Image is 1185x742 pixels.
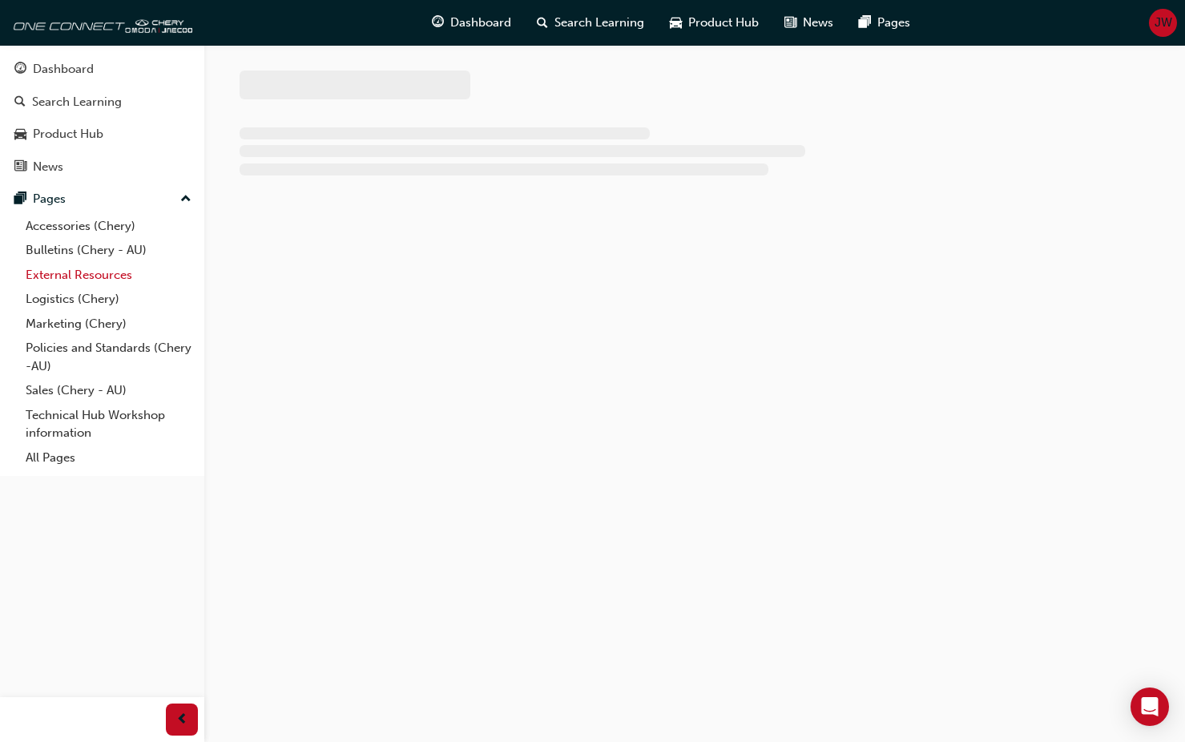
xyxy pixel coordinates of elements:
[419,6,524,39] a: guage-iconDashboard
[859,13,871,33] span: pages-icon
[450,14,511,32] span: Dashboard
[19,312,198,337] a: Marketing (Chery)
[6,51,198,184] button: DashboardSearch LearningProduct HubNews
[14,95,26,110] span: search-icon
[657,6,772,39] a: car-iconProduct Hub
[554,14,644,32] span: Search Learning
[846,6,923,39] a: pages-iconPages
[6,119,198,149] a: Product Hub
[180,189,191,210] span: up-icon
[772,6,846,39] a: news-iconNews
[14,192,26,207] span: pages-icon
[19,336,198,378] a: Policies and Standards (Chery -AU)
[537,13,548,33] span: search-icon
[19,287,198,312] a: Logistics (Chery)
[6,184,198,214] button: Pages
[19,238,198,263] a: Bulletins (Chery - AU)
[688,14,759,32] span: Product Hub
[19,403,198,446] a: Technical Hub Workshop information
[19,214,198,239] a: Accessories (Chery)
[6,54,198,84] a: Dashboard
[33,60,94,79] div: Dashboard
[19,263,198,288] a: External Resources
[14,160,26,175] span: news-icon
[524,6,657,39] a: search-iconSearch Learning
[176,710,188,730] span: prev-icon
[1155,14,1172,32] span: JW
[784,13,796,33] span: news-icon
[19,446,198,470] a: All Pages
[32,93,122,111] div: Search Learning
[14,127,26,142] span: car-icon
[33,158,63,176] div: News
[877,14,910,32] span: Pages
[6,152,198,182] a: News
[1149,9,1177,37] button: JW
[6,87,198,117] a: Search Learning
[432,13,444,33] span: guage-icon
[19,378,198,403] a: Sales (Chery - AU)
[33,190,66,208] div: Pages
[1131,688,1169,726] div: Open Intercom Messenger
[670,13,682,33] span: car-icon
[33,125,103,143] div: Product Hub
[8,6,192,38] img: oneconnect
[14,63,26,77] span: guage-icon
[803,14,833,32] span: News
